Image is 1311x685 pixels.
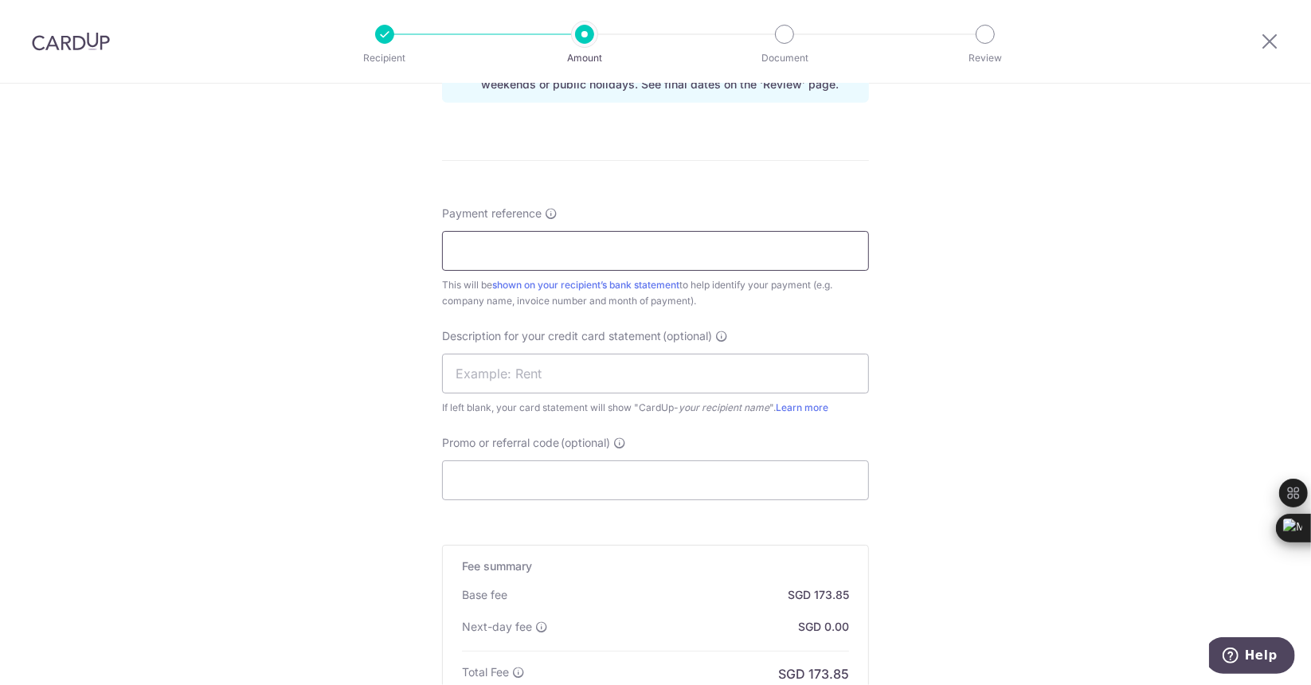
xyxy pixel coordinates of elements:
[442,435,559,451] span: Promo or referral code
[32,32,110,51] img: CardUp
[726,50,843,66] p: Document
[442,277,869,309] div: This will be to help identify your payment (e.g. company name, invoice number and month of payment).
[462,587,507,603] p: Base fee
[926,50,1044,66] p: Review
[442,328,661,344] span: Description for your credit card statement
[492,279,679,291] a: shown on your recipient’s bank statement
[679,401,769,413] i: your recipient name
[663,328,712,344] span: (optional)
[462,619,532,635] p: Next-day fee
[526,50,644,66] p: Amount
[561,435,610,451] span: (optional)
[326,50,444,66] p: Recipient
[776,401,828,413] a: Learn more
[778,664,849,683] p: SGD 173.85
[462,558,849,574] h5: Fee summary
[442,205,542,221] span: Payment reference
[798,619,849,635] p: SGD 0.00
[1209,637,1295,677] iframe: Opens a widget where you can find more information
[788,587,849,603] p: SGD 173.85
[462,664,509,680] p: Total Fee
[442,354,869,393] input: Example: Rent
[442,400,869,416] div: If left blank, your card statement will show "CardUp- ".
